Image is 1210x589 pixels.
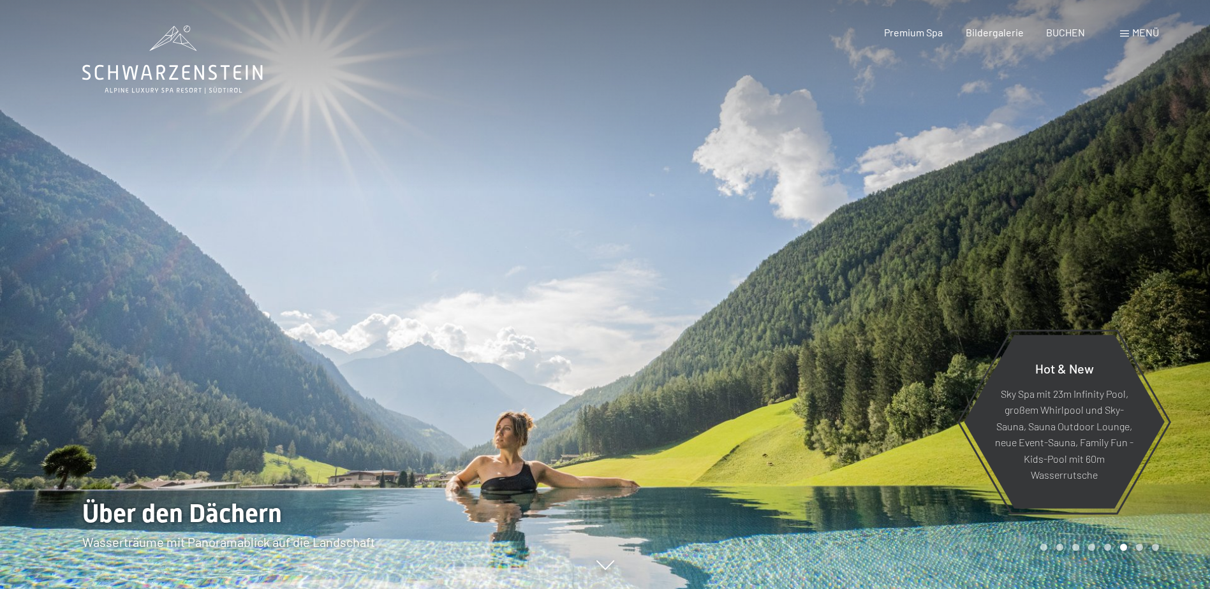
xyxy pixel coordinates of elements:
[1036,544,1159,551] div: Carousel Pagination
[1136,544,1143,551] div: Carousel Page 7
[966,26,1024,38] a: Bildergalerie
[1040,544,1047,551] div: Carousel Page 1
[1152,544,1159,551] div: Carousel Page 8
[1035,360,1094,375] span: Hot & New
[884,26,943,38] a: Premium Spa
[1072,544,1079,551] div: Carousel Page 3
[1056,544,1063,551] div: Carousel Page 2
[995,385,1133,483] p: Sky Spa mit 23m Infinity Pool, großem Whirlpool und Sky-Sauna, Sauna Outdoor Lounge, neue Event-S...
[963,334,1165,509] a: Hot & New Sky Spa mit 23m Infinity Pool, großem Whirlpool und Sky-Sauna, Sauna Outdoor Lounge, ne...
[1132,26,1159,38] span: Menü
[1104,544,1111,551] div: Carousel Page 5
[1088,544,1095,551] div: Carousel Page 4
[1120,544,1127,551] div: Carousel Page 6 (Current Slide)
[1046,26,1085,38] a: BUCHEN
